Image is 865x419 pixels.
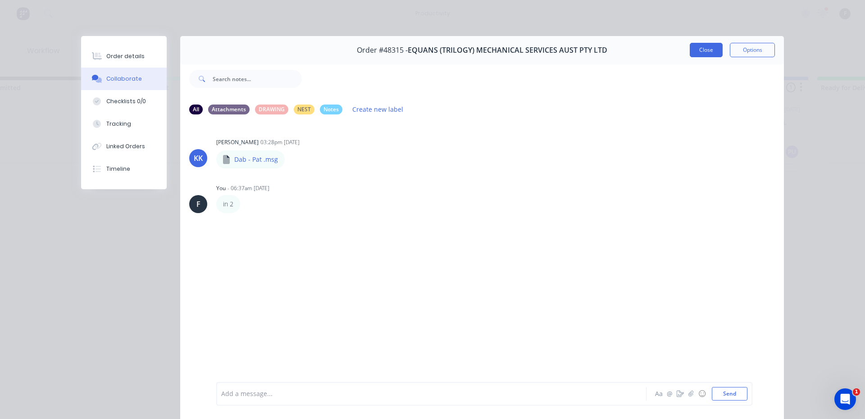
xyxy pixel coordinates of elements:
[228,184,269,192] div: - 06:37am [DATE]
[690,43,723,57] button: Close
[106,120,131,128] div: Tracking
[255,105,288,114] div: DRAWING
[106,165,130,173] div: Timeline
[196,199,200,209] div: F
[223,200,233,209] p: in 2
[106,97,146,105] div: Checklists 0/0
[853,388,860,396] span: 1
[260,138,300,146] div: 03:28pm [DATE]
[106,52,145,60] div: Order details
[106,75,142,83] div: Collaborate
[81,135,167,158] button: Linked Orders
[357,46,408,55] span: Order #48315 -
[348,103,408,115] button: Create new label
[81,158,167,180] button: Timeline
[664,388,675,399] button: @
[189,105,203,114] div: All
[294,105,314,114] div: NEST
[213,70,302,88] input: Search notes...
[106,142,145,150] div: Linked Orders
[81,113,167,135] button: Tracking
[234,155,278,164] p: Dab - Pat .msg
[730,43,775,57] button: Options
[81,90,167,113] button: Checklists 0/0
[712,387,747,401] button: Send
[194,153,203,164] div: KK
[81,68,167,90] button: Collaborate
[216,184,226,192] div: You
[216,138,259,146] div: [PERSON_NAME]
[208,105,250,114] div: Attachments
[834,388,856,410] iframe: Intercom live chat
[81,45,167,68] button: Order details
[697,388,707,399] button: ☺
[408,46,607,55] span: EQUANS (TRILOGY) MECHANICAL SERVICES AUST PTY LTD
[320,105,342,114] div: Notes
[653,388,664,399] button: Aa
